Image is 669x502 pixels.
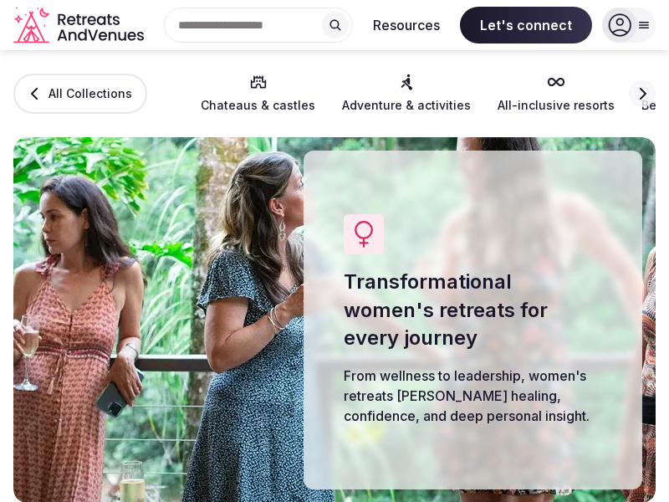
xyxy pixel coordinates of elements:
[344,366,602,426] p: From wellness to leadership, women's retreats [PERSON_NAME] healing, confidence, and deep persona...
[342,74,471,114] a: Adventure & activities
[201,74,315,114] a: Chateaus & castles
[498,97,615,114] span: All-inclusive resorts
[49,85,132,102] span: All Collections
[460,7,592,44] span: Let's connect
[13,74,147,114] a: All Collections
[201,97,315,114] span: Chateaus & castles
[13,7,147,44] a: Visit the homepage
[344,268,602,352] h1: Transformational women's retreats for every journey
[13,7,147,44] svg: Retreats and Venues company logo
[360,7,453,44] button: Resources
[342,97,471,114] span: Adventure & activities
[498,74,615,114] a: All-inclusive resorts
